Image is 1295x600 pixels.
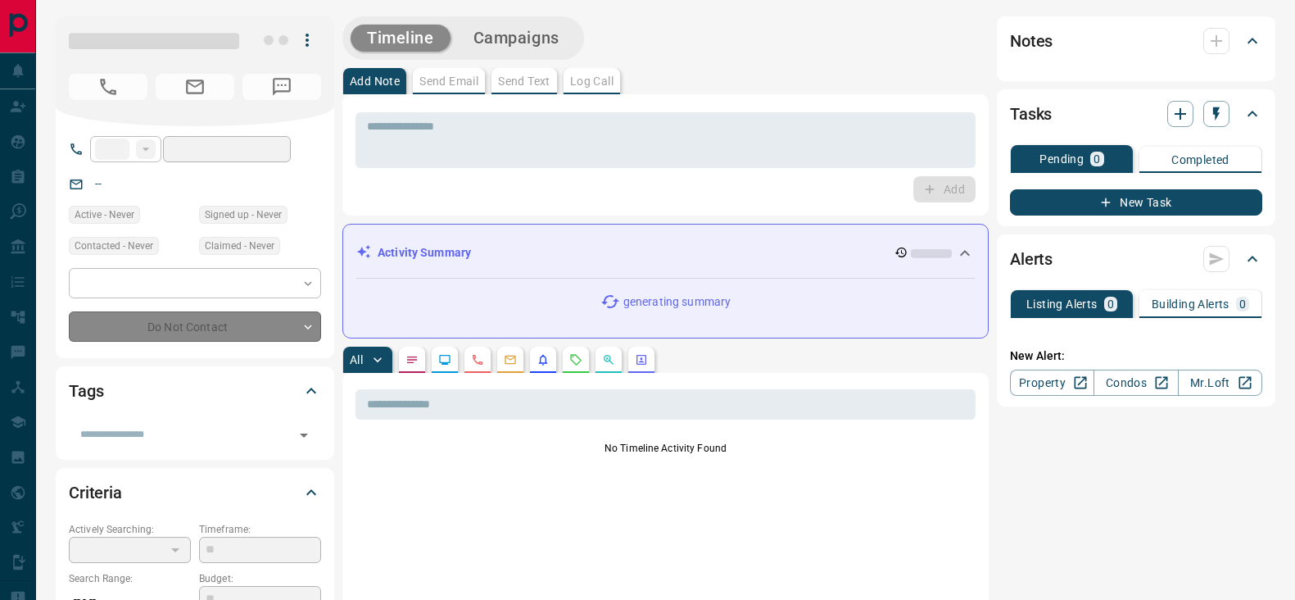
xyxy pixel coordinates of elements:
[69,522,191,537] p: Actively Searching:
[69,480,122,506] h2: Criteria
[1107,298,1114,310] p: 0
[69,378,103,404] h2: Tags
[1010,370,1094,396] a: Property
[242,74,321,100] span: No Number
[1010,28,1053,54] h2: Notes
[205,207,282,223] span: Signed up - Never
[1010,101,1052,127] h2: Tasks
[1010,246,1053,272] h2: Alerts
[1094,153,1100,165] p: 0
[1171,154,1229,166] p: Completed
[602,353,615,366] svg: Opportunities
[1010,239,1262,279] div: Alerts
[537,353,550,366] svg: Listing Alerts
[1152,298,1229,310] p: Building Alerts
[457,25,576,52] button: Campaigns
[199,522,321,537] p: Timeframe:
[1010,94,1262,134] div: Tasks
[1178,370,1262,396] a: Mr.Loft
[75,238,153,254] span: Contacted - Never
[1026,298,1098,310] p: Listing Alerts
[69,74,147,100] span: No Number
[438,353,451,366] svg: Lead Browsing Activity
[1010,348,1262,365] p: New Alert:
[569,353,582,366] svg: Requests
[1010,189,1262,216] button: New Task
[69,371,321,411] div: Tags
[292,424,315,447] button: Open
[405,353,419,366] svg: Notes
[1094,370,1178,396] a: Condos
[351,25,451,52] button: Timeline
[350,354,363,366] p: All
[69,311,321,342] div: Do Not Contact
[1010,21,1262,61] div: Notes
[205,238,274,254] span: Claimed - Never
[1039,153,1084,165] p: Pending
[623,293,731,311] p: generating summary
[471,353,484,366] svg: Calls
[356,238,975,268] div: Activity Summary
[95,177,102,190] a: --
[504,353,517,366] svg: Emails
[199,571,321,586] p: Budget:
[75,207,134,223] span: Active - Never
[69,473,321,512] div: Criteria
[378,244,471,261] p: Activity Summary
[1239,298,1246,310] p: 0
[350,75,400,87] p: Add Note
[355,441,976,456] p: No Timeline Activity Found
[156,74,234,100] span: No Email
[69,571,191,586] p: Search Range:
[635,353,648,366] svg: Agent Actions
